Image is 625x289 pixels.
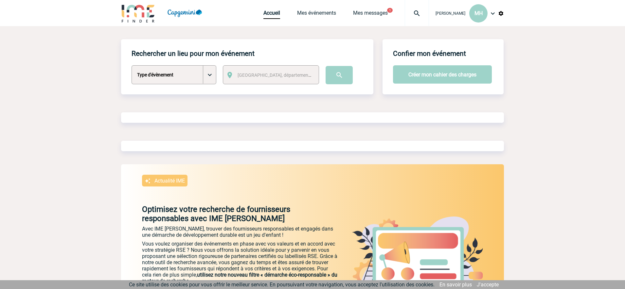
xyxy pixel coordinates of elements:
[326,66,353,84] input: Submit
[129,281,435,288] span: Ce site utilise des cookies pour vous offrir le meilleur service. En poursuivant votre navigation...
[121,4,155,23] img: IME-Finder
[142,226,338,238] p: Avec IME [PERSON_NAME], trouver des fournisseurs responsables et engagés dans une démarche de dév...
[477,281,499,288] a: J'accepte
[121,205,338,223] p: Optimisez votre recherche de fournisseurs responsables avec IME [PERSON_NAME]
[297,10,336,19] a: Mes événements
[154,178,185,184] p: Actualité IME
[393,65,492,84] button: Créer mon cahier des charges
[142,272,337,284] span: utilisez notre nouveau filtre « démarche éco-responsable » du moteur de recherche.
[238,72,329,78] span: [GEOGRAPHIC_DATA], département, région...
[263,10,280,19] a: Accueil
[474,10,483,16] span: MH
[393,50,466,57] h4: Confier mon événement
[387,8,393,13] button: 1
[439,281,472,288] a: En savoir plus
[142,241,338,284] p: Vous voulez organiser des événements en phase avec vos valeurs et en accord avec votre stratégie ...
[132,50,255,57] h4: Rechercher un lieu pour mon événement
[436,11,465,16] span: [PERSON_NAME]
[353,10,388,19] a: Mes messages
